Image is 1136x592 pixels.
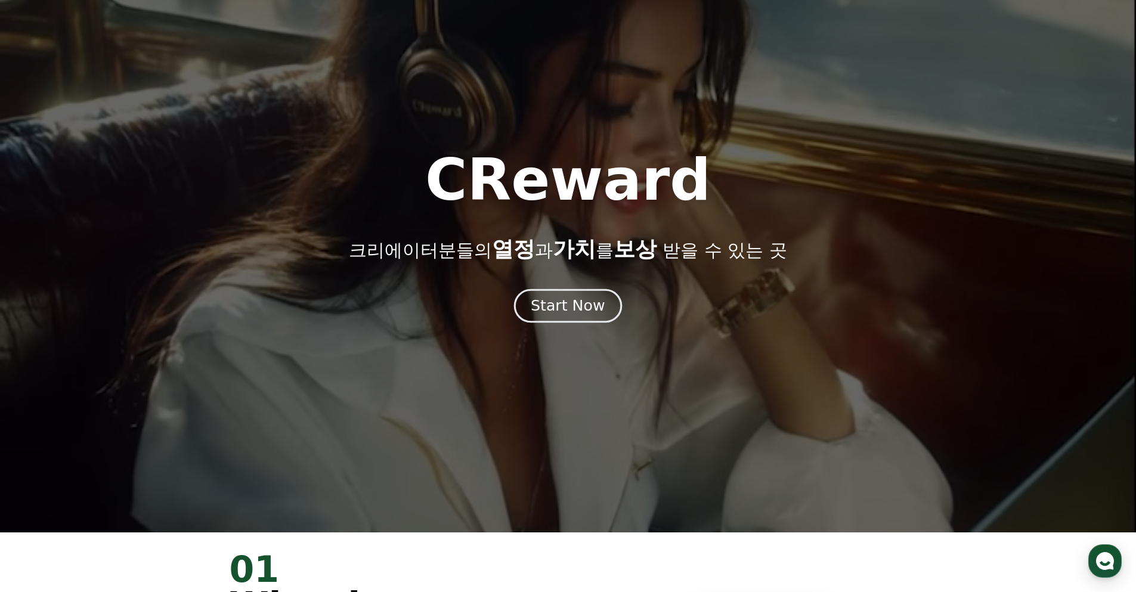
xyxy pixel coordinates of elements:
[79,378,154,408] a: 대화
[109,396,123,406] span: 대화
[614,237,657,261] span: 보상
[38,396,45,405] span: 홈
[154,378,229,408] a: 설정
[516,302,620,313] a: Start Now
[4,378,79,408] a: 홈
[184,396,199,405] span: 설정
[514,289,622,323] button: Start Now
[425,151,711,209] h1: CReward
[492,237,535,261] span: 열정
[531,296,605,316] div: Start Now
[349,237,787,261] p: 크리에이터분들의 과 를 받을 수 있는 곳
[230,551,554,587] div: 01
[553,237,596,261] span: 가치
